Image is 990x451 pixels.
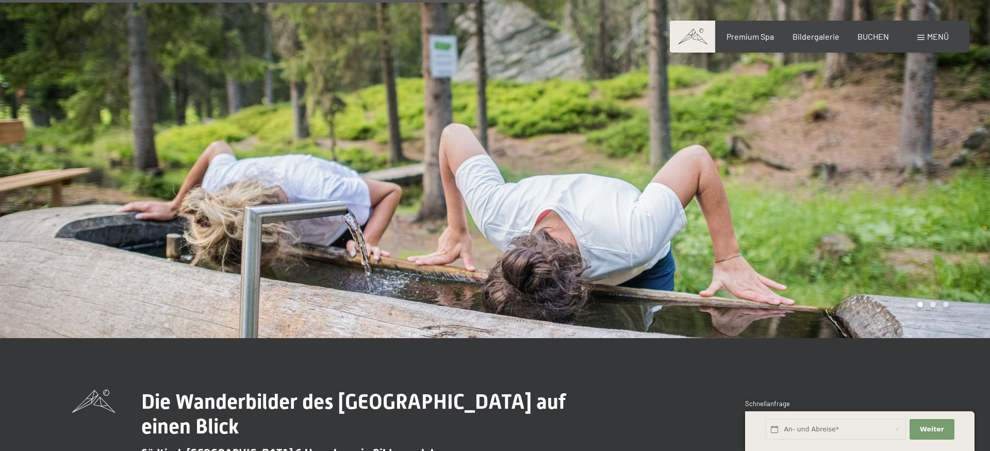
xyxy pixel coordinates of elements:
[930,302,936,307] div: Carousel Page 2
[914,302,949,307] div: Carousel Pagination
[793,31,839,41] a: Bildergalerie
[910,419,954,440] button: Weiter
[857,31,889,41] a: BUCHEN
[141,390,566,439] span: Die Wanderbilder des [GEOGRAPHIC_DATA] auf einen Blick
[745,399,790,408] span: Schnellanfrage
[943,302,949,307] div: Carousel Page 3
[920,425,944,434] span: Weiter
[727,31,774,41] a: Premium Spa
[917,302,923,307] div: Carousel Page 1 (Current Slide)
[927,31,949,41] span: Menü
